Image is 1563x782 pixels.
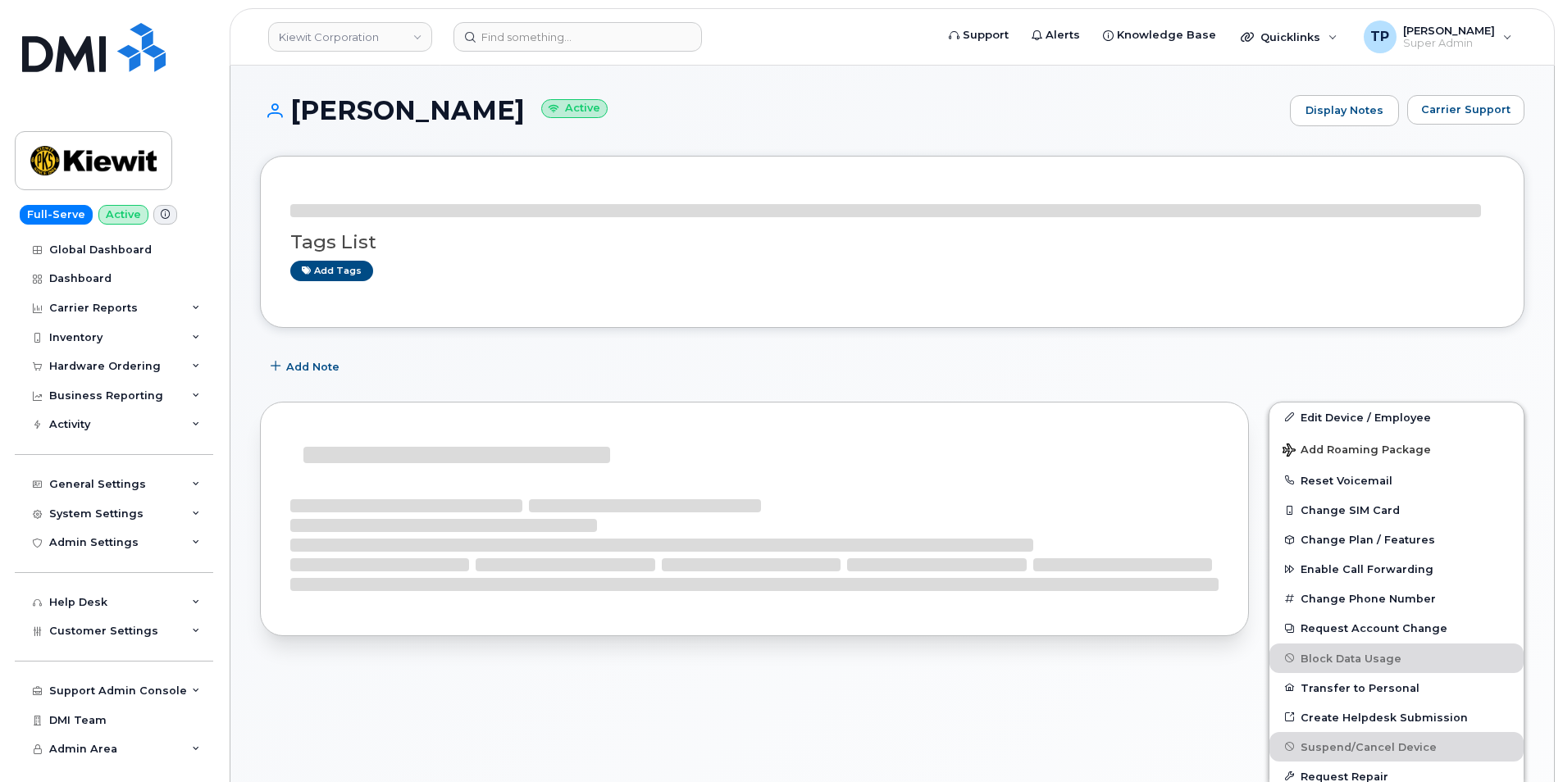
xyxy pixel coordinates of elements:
button: Add Note [260,352,353,382]
small: Active [541,99,608,118]
h3: Tags List [290,232,1494,252]
span: Suspend/Cancel Device [1301,740,1437,752]
button: Change Phone Number [1269,584,1524,613]
span: Change Plan / Features [1301,534,1435,546]
span: Add Roaming Package [1283,443,1431,459]
span: Add Note [286,359,339,375]
button: Enable Call Forwarding [1269,554,1524,584]
a: Create Helpdesk Submission [1269,702,1524,732]
button: Carrier Support [1407,95,1524,125]
button: Add Roaming Package [1269,432,1524,466]
a: Edit Device / Employee [1269,402,1524,432]
h1: [PERSON_NAME] [260,96,1282,125]
button: Request Account Change [1269,613,1524,643]
a: Add tags [290,261,373,281]
span: Carrier Support [1421,102,1511,117]
button: Suspend/Cancel Device [1269,732,1524,762]
a: Display Notes [1290,95,1399,126]
span: Enable Call Forwarding [1301,563,1433,575]
button: Change SIM Card [1269,495,1524,525]
button: Block Data Usage [1269,643,1524,673]
button: Reset Voicemail [1269,466,1524,495]
button: Change Plan / Features [1269,525,1524,554]
button: Transfer to Personal [1269,673,1524,702]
